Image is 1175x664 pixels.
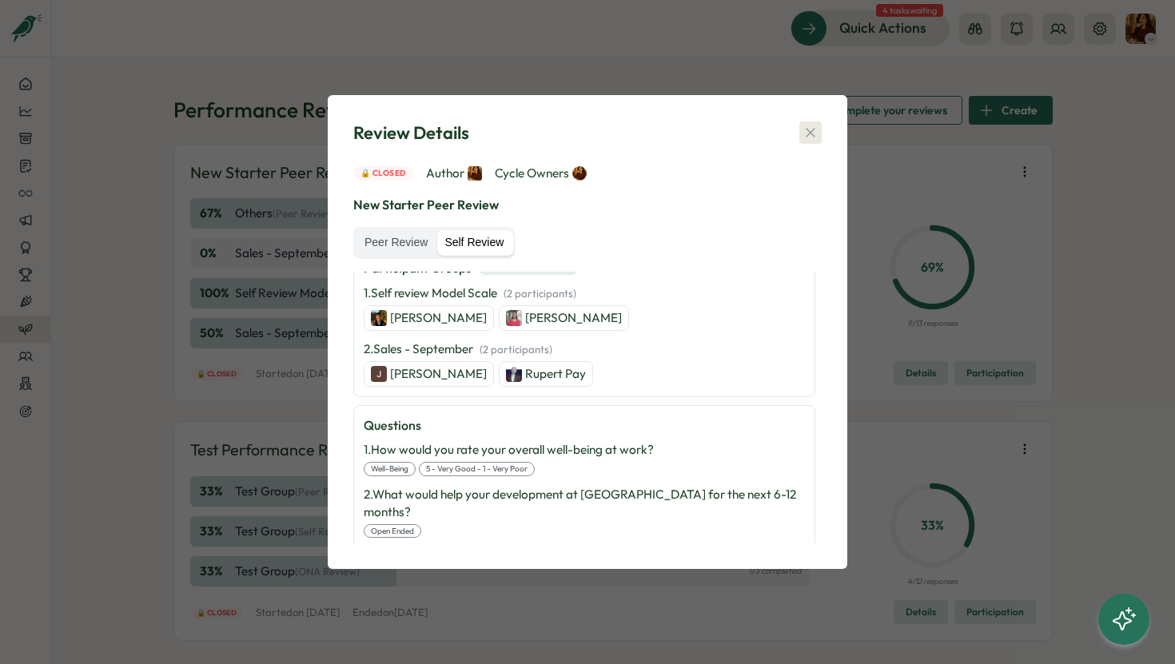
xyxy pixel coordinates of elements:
[499,305,629,331] a: Pujam Janghel[PERSON_NAME]
[364,415,805,435] p: Questions
[364,284,576,302] p: 1 . Self review Model Scale
[364,524,421,539] div: open ended
[426,165,482,182] span: Author
[371,366,387,382] img: Jonathan Betts
[499,361,593,387] a: Rupert PayRupert Pay
[506,310,522,326] img: Pujam Janghel
[525,365,586,383] p: Rupert Pay
[436,230,512,256] label: Self Review
[390,365,487,383] p: [PERSON_NAME]
[480,343,552,356] span: ( 2 participants )
[495,165,587,182] span: Cycle Owners
[364,462,416,476] div: Well-being
[353,195,822,215] p: New Starter Peer Review
[419,462,535,476] div: 5 - Very Good - 1 - Very Poor
[371,310,387,326] img: Jerome Samir
[364,305,494,331] a: Jerome Samir[PERSON_NAME]
[364,441,654,459] p: 1 . How would you rate your overall well-being at work?
[364,340,552,358] p: 2 . Sales - September
[506,366,522,382] img: Rupert Pay
[525,309,622,327] p: [PERSON_NAME]
[468,166,482,181] img: Barbs
[364,361,494,387] a: Jonathan Betts[PERSON_NAME]
[504,287,576,300] span: ( 2 participants )
[572,166,587,181] img: Barbs
[356,230,436,256] label: Peer Review
[364,486,805,521] p: 2 . What would help your development at [GEOGRAPHIC_DATA] for the next 6-12 months?
[390,309,487,327] p: [PERSON_NAME]
[360,167,406,180] span: 🔒 Closed
[353,121,469,145] span: Review Details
